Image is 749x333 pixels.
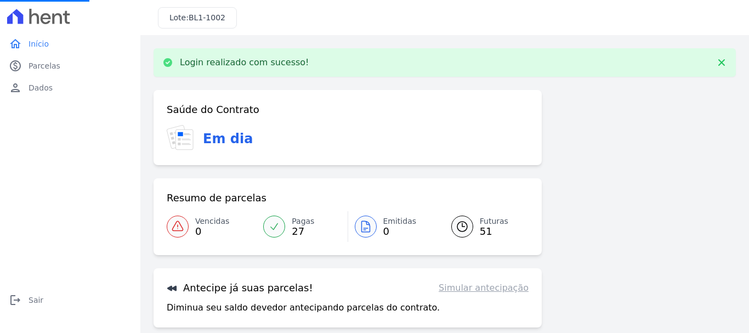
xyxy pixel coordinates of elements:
[480,216,508,227] span: Futuras
[29,295,43,306] span: Sair
[383,227,417,236] span: 0
[9,81,22,94] i: person
[383,216,417,227] span: Emitidas
[29,60,60,71] span: Parcelas
[189,13,225,22] span: BL1-1002
[29,82,53,93] span: Dados
[167,281,313,295] h3: Antecipe já suas parcelas!
[167,211,257,242] a: Vencidas 0
[9,59,22,72] i: paid
[257,211,347,242] a: Pagas 27
[292,227,314,236] span: 27
[9,37,22,50] i: home
[480,227,508,236] span: 51
[4,55,136,77] a: paidParcelas
[180,57,309,68] p: Login realizado com sucesso!
[29,38,49,49] span: Início
[4,33,136,55] a: homeInício
[438,211,529,242] a: Futuras 51
[167,103,259,116] h3: Saúde do Contrato
[292,216,314,227] span: Pagas
[439,281,529,295] a: Simular antecipação
[4,77,136,99] a: personDados
[348,211,438,242] a: Emitidas 0
[167,191,266,205] h3: Resumo de parcelas
[167,301,440,314] p: Diminua seu saldo devedor antecipando parcelas do contrato.
[195,216,229,227] span: Vencidas
[203,129,253,149] h3: Em dia
[169,12,225,24] h3: Lote:
[4,289,136,311] a: logoutSair
[195,227,229,236] span: 0
[9,294,22,307] i: logout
